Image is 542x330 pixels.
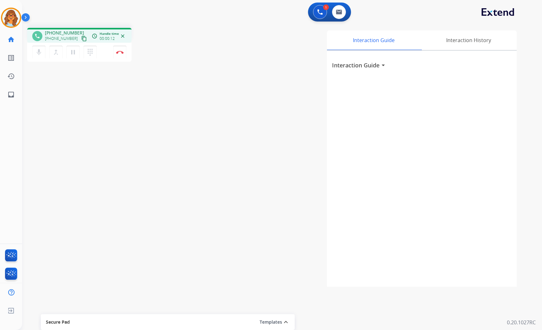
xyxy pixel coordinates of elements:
[45,36,78,41] span: [PHONE_NUMBER]
[100,31,119,36] span: Handle time
[260,318,282,326] button: Templates
[323,4,329,10] div: 1
[69,48,77,56] mat-icon: pause
[282,318,290,326] mat-icon: expand_less
[35,48,43,56] mat-icon: mic
[332,61,379,70] h3: Interaction Guide
[81,36,87,41] mat-icon: content_copy
[7,91,15,98] mat-icon: inbox
[46,319,70,325] span: Secure Pad
[34,33,40,39] mat-icon: phone
[379,61,387,69] mat-icon: arrow_drop_down
[7,72,15,80] mat-icon: history
[507,319,536,326] p: 0.20.1027RC
[52,48,60,56] mat-icon: merge_type
[100,36,115,41] span: 00:00:12
[7,36,15,43] mat-icon: home
[86,48,94,56] mat-icon: dialpad
[2,9,20,27] img: avatar
[92,33,97,39] mat-icon: access_time
[116,51,124,54] img: control
[420,30,517,50] div: Interaction History
[120,33,126,39] mat-icon: close
[7,54,15,62] mat-icon: list_alt
[327,30,420,50] div: Interaction Guide
[45,30,84,36] span: [PHONE_NUMBER]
